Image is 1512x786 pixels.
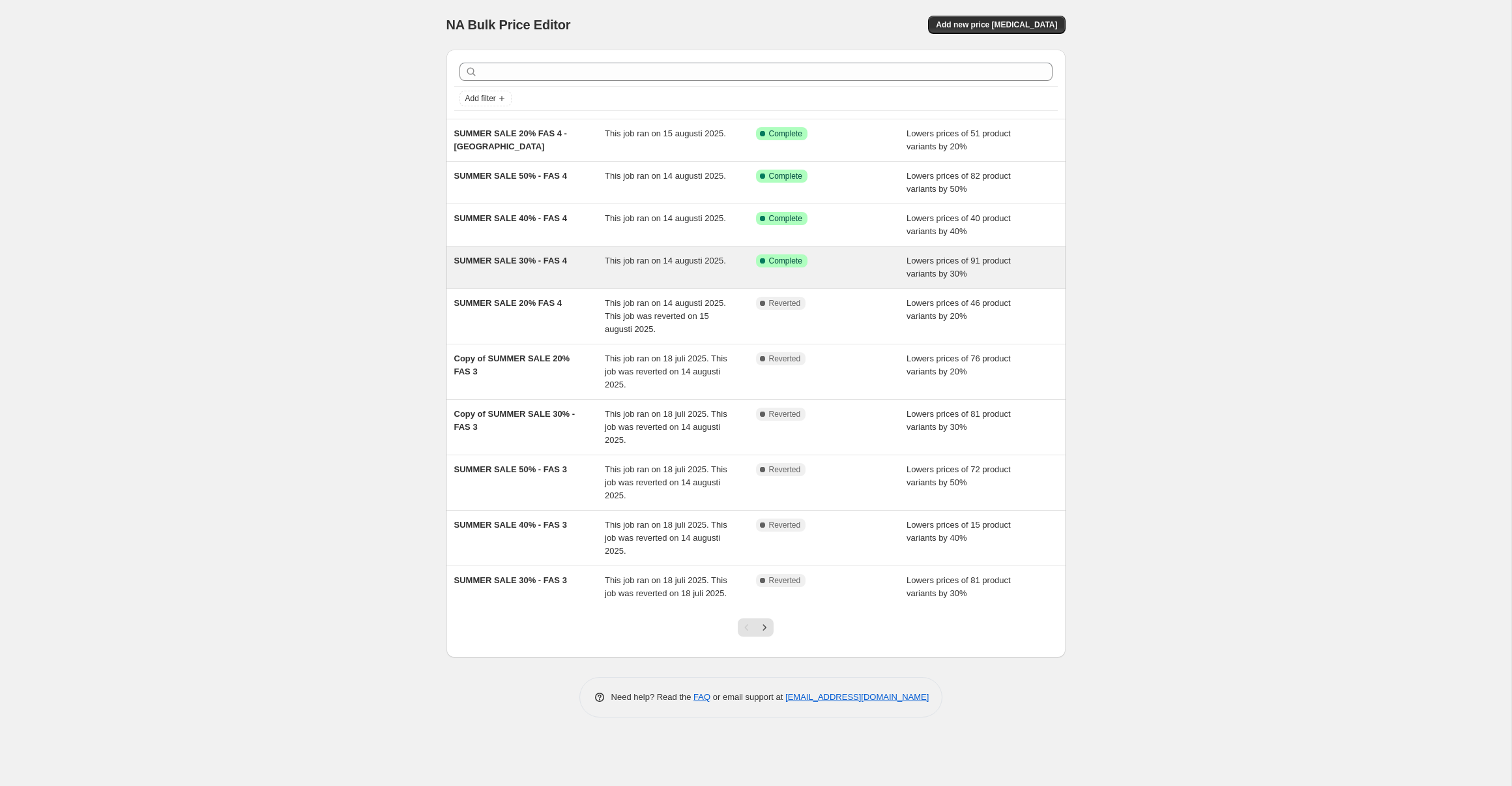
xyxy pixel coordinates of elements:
[907,171,1011,194] span: Lowers prices of 82 product variants by 50%
[605,256,726,265] span: This job ran on 14 augusti 2025.
[907,298,1011,321] span: Lowers prices of 46 product variants by 20%
[769,354,801,364] span: Reverted
[907,575,1011,598] span: Lowers prices of 81 product variants by 30%
[605,520,727,556] span: This job ran on 18 juli 2025. This job was reverted on 14 augusti 2025.
[459,91,512,106] button: Add filter
[454,298,562,308] span: SUMMER SALE 20% FAS 4
[769,464,801,475] span: Reverted
[605,575,727,598] span: This job ran on 18 juli 2025. This job was reverted on 18 juli 2025.
[769,213,802,224] span: Complete
[936,20,1057,30] span: Add new price [MEDICAL_DATA]
[605,298,726,334] span: This job ran on 14 augusti 2025. This job was reverted on 15 augusti 2025.
[907,520,1011,543] span: Lowers prices of 15 product variants by 40%
[769,520,801,530] span: Reverted
[605,354,727,389] span: This job ran on 18 juli 2025. This job was reverted on 14 augusti 2025.
[446,18,571,32] span: NA Bulk Price Editor
[769,409,801,419] span: Reverted
[454,409,575,432] span: Copy of SUMMER SALE 30% - FAS 3
[454,213,567,223] span: SUMMER SALE 40% - FAS 4
[785,692,929,702] a: [EMAIL_ADDRESS][DOMAIN_NAME]
[611,692,694,702] span: Need help? Read the
[465,93,496,104] span: Add filter
[454,354,570,376] span: Copy of SUMMER SALE 20% FAS 3
[605,171,726,181] span: This job ran on 14 augusti 2025.
[605,128,726,138] span: This job ran on 15 augusti 2025.
[454,128,567,151] span: SUMMER SALE 20% FAS 4 - [GEOGRAPHIC_DATA]
[605,464,727,500] span: This job ran on 18 juli 2025. This job was reverted on 14 augusti 2025.
[755,618,774,637] button: Next
[907,128,1011,151] span: Lowers prices of 51 product variants by 20%
[907,354,1011,376] span: Lowers prices of 76 product variants by 20%
[907,409,1011,432] span: Lowers prices of 81 product variants by 30%
[605,213,726,223] span: This job ran on 14 augusti 2025.
[907,464,1011,487] span: Lowers prices of 72 product variants by 50%
[769,575,801,586] span: Reverted
[454,575,567,585] span: SUMMER SALE 30% - FAS 3
[454,464,567,474] span: SUMMER SALE 50% - FAS 3
[454,520,567,530] span: SUMMER SALE 40% - FAS 3
[928,16,1065,34] button: Add new price [MEDICAL_DATA]
[738,618,774,637] nav: Pagination
[769,256,802,266] span: Complete
[454,171,567,181] span: SUMMER SALE 50% - FAS 4
[454,256,567,265] span: SUMMER SALE 30% - FAS 4
[907,256,1011,279] span: Lowers prices of 91 product variants by 30%
[907,213,1011,236] span: Lowers prices of 40 product variants by 40%
[769,171,802,181] span: Complete
[693,692,710,702] a: FAQ
[769,128,802,139] span: Complete
[710,692,785,702] span: or email support at
[769,298,801,309] span: Reverted
[605,409,727,445] span: This job ran on 18 juli 2025. This job was reverted on 14 augusti 2025.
